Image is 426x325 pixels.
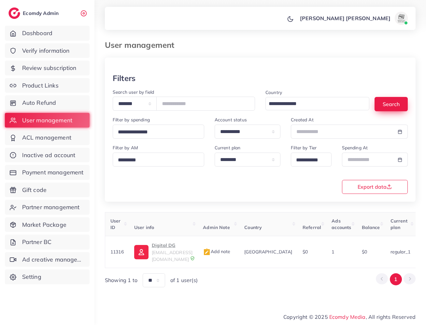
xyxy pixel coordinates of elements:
div: Search for option [113,125,204,139]
a: Payment management [5,165,90,180]
div: Search for option [265,97,369,110]
span: Payment management [22,168,84,177]
span: Dashboard [22,29,52,37]
span: Auto Refund [22,99,56,107]
a: logoEcomdy Admin [8,7,60,19]
span: User management [22,116,72,125]
a: User management [5,113,90,128]
a: ACL management [5,130,90,145]
a: Market Package [5,217,90,232]
a: Partner management [5,200,90,215]
span: Ad creative management [22,255,85,264]
span: Product Links [22,81,59,90]
a: Review subscription [5,61,90,75]
span: Verify information [22,47,70,55]
img: logo [8,7,20,19]
a: [PERSON_NAME] [PERSON_NAME]avatar [296,12,410,25]
div: Search for option [291,153,331,167]
a: Dashboard [5,26,90,41]
img: avatar [395,12,408,25]
span: Market Package [22,221,66,229]
a: Ad creative management [5,252,90,267]
a: Gift code [5,183,90,197]
div: Search for option [113,153,204,167]
a: Setting [5,269,90,284]
input: Search for option [116,127,196,137]
a: Auto Refund [5,95,90,110]
span: Review subscription [22,64,77,72]
span: Setting [22,273,41,281]
a: Inactive ad account [5,148,90,163]
button: Go to page 1 [390,273,402,285]
a: Verify information [5,43,90,58]
span: Partner management [22,203,80,211]
ul: Pagination [376,273,416,285]
a: Product Links [5,78,90,93]
a: Partner BC [5,235,90,250]
input: Search for option [116,155,196,165]
input: Search for option [294,155,323,165]
span: Partner BC [22,238,52,246]
span: ACL management [22,133,71,142]
input: Search for option [266,99,361,109]
h2: Ecomdy Admin [23,10,60,16]
span: Inactive ad account [22,151,76,159]
span: Gift code [22,186,47,194]
p: [PERSON_NAME] [PERSON_NAME] [300,14,390,22]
